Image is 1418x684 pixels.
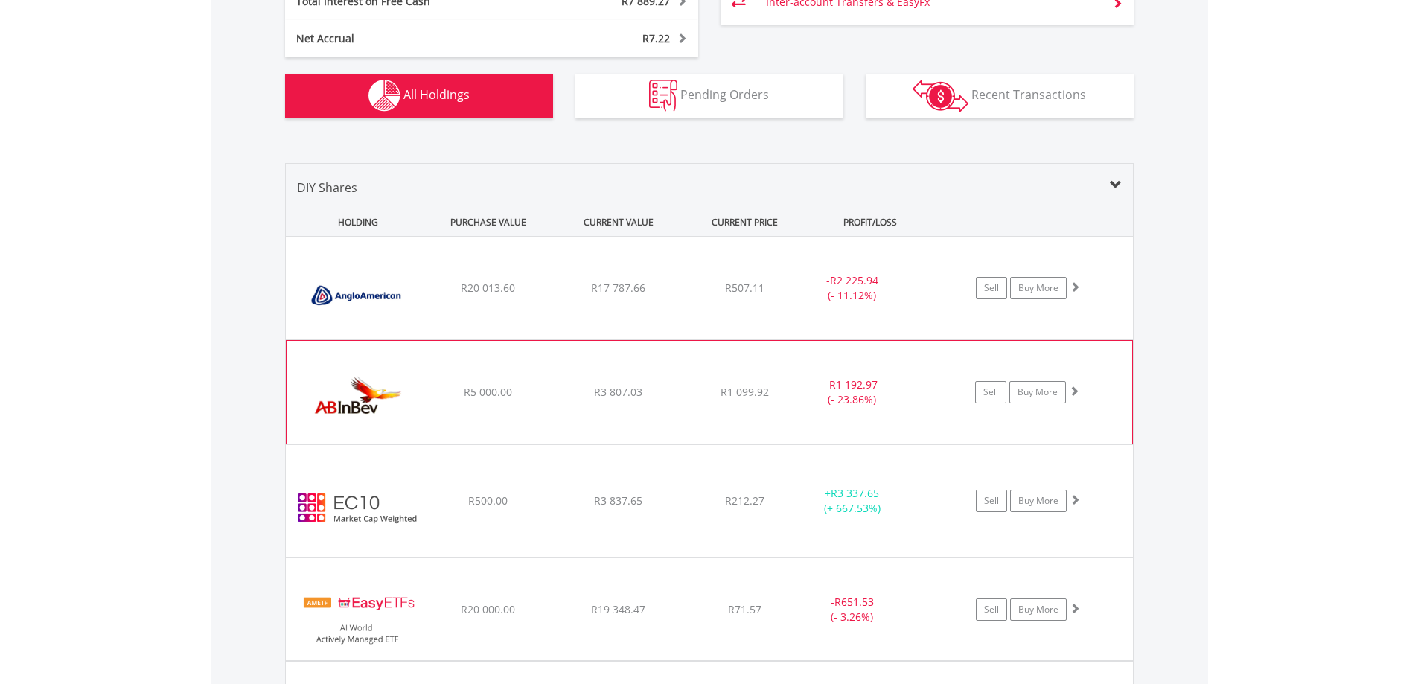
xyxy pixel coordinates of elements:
[866,74,1134,118] button: Recent Transactions
[293,464,421,553] img: EC10.EC.EC10.png
[461,281,515,295] span: R20 013.60
[464,385,512,399] span: R5 000.00
[461,602,515,616] span: R20 000.00
[976,490,1007,512] a: Sell
[468,493,508,508] span: R500.00
[834,595,874,609] span: R651.53
[649,80,677,112] img: pending_instructions-wht.png
[725,493,764,508] span: R212.27
[976,277,1007,299] a: Sell
[975,381,1006,403] a: Sell
[829,377,878,391] span: R1 192.97
[830,273,878,287] span: R2 225.94
[796,595,909,624] div: - (- 3.26%)
[297,179,357,196] span: DIY Shares
[1010,598,1067,621] a: Buy More
[591,602,645,616] span: R19 348.47
[425,208,552,236] div: PURCHASE VALUE
[976,598,1007,621] a: Sell
[796,486,909,516] div: + (+ 667.53%)
[293,577,421,656] img: EQU.ZA.EASYAI.png
[555,208,683,236] div: CURRENT VALUE
[575,74,843,118] button: Pending Orders
[294,359,422,440] img: EQU.ZA.ANH.png
[725,281,764,295] span: R507.11
[285,74,553,118] button: All Holdings
[591,281,645,295] span: R17 787.66
[1010,277,1067,299] a: Buy More
[685,208,803,236] div: CURRENT PRICE
[1010,490,1067,512] a: Buy More
[796,273,909,303] div: - (- 11.12%)
[594,493,642,508] span: R3 837.65
[680,86,769,103] span: Pending Orders
[913,80,968,112] img: transactions-zar-wht.png
[1009,381,1066,403] a: Buy More
[971,86,1086,103] span: Recent Transactions
[403,86,470,103] span: All Holdings
[287,208,422,236] div: HOLDING
[807,208,934,236] div: PROFIT/LOSS
[293,255,421,336] img: EQU.ZA.AGL.png
[831,486,879,500] span: R3 337.65
[285,31,526,46] div: Net Accrual
[728,602,761,616] span: R71.57
[642,31,670,45] span: R7.22
[368,80,400,112] img: holdings-wht.png
[796,377,907,407] div: - (- 23.86%)
[594,385,642,399] span: R3 807.03
[721,385,769,399] span: R1 099.92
